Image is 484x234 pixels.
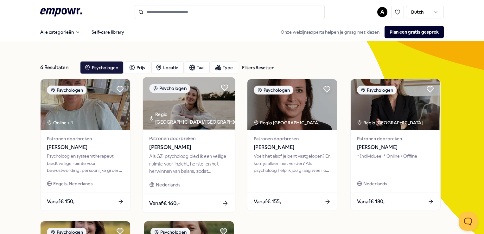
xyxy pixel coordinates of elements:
img: package image [143,77,235,130]
span: Vanaf € 180,- [357,198,387,206]
div: Psychologen [149,84,190,93]
div: Filters Resetten [242,64,274,71]
div: 6 Resultaten [40,61,75,74]
span: [PERSON_NAME] [47,143,124,152]
a: package imagePsychologenRegio [GEOGRAPHIC_DATA] Patronen doorbreken[PERSON_NAME]Voelt het alsof j... [247,79,337,211]
div: * Individueel * Online / Offline [357,153,434,174]
nav: Main [35,26,129,38]
a: Self-care library [86,26,129,38]
div: Regio [GEOGRAPHIC_DATA] [254,119,321,126]
span: Patronen doorbreken [254,135,331,142]
button: Locatie [151,61,184,74]
button: Alle categorieën [35,26,85,38]
span: Nederlands [156,181,180,188]
a: package imagePsychologenRegio [GEOGRAPHIC_DATA]/[GEOGRAPHIC_DATA] Patronen doorbreken[PERSON_NAME... [142,77,235,213]
iframe: Help Scout Beacon - Open [459,212,478,231]
span: Vanaf € 160,- [149,199,180,207]
button: Taal [185,61,210,74]
img: package image [351,79,440,130]
span: [PERSON_NAME] [357,143,434,152]
span: Vanaf € 155,- [254,198,283,206]
div: Als GZ-psycholoog bied ik een veilige ruimte voor inzicht, herstel en het herwinnen van balans, z... [149,153,228,175]
a: package imagePsychologenOnline + 1Patronen doorbreken[PERSON_NAME]Psycholoog en systeemtherapeut ... [40,79,131,211]
span: Patronen doorbreken [357,135,434,142]
div: Psychologen [254,86,293,94]
span: Patronen doorbreken [149,135,228,142]
button: A [377,7,387,17]
div: Regio [GEOGRAPHIC_DATA]/[GEOGRAPHIC_DATA] [149,111,255,126]
span: [PERSON_NAME] [254,143,331,152]
div: Psycholoog en systeemtherapeut biedt veilige ruimte voor bewustwording, persoonlijke groei en men... [47,153,124,174]
div: Regio [GEOGRAPHIC_DATA] [357,119,424,126]
button: Type [211,61,238,74]
span: Patronen doorbreken [47,135,124,142]
a: package imagePsychologenRegio [GEOGRAPHIC_DATA] Patronen doorbreken[PERSON_NAME]* Individueel * O... [350,79,441,211]
div: Online + 1 [47,119,73,126]
div: Onze welzijnsexperts helpen je graag met kiezen [276,26,444,38]
div: Psychologen [47,86,86,94]
span: [PERSON_NAME] [149,143,228,152]
button: Prijs [125,61,150,74]
button: Plan een gratis gesprek [385,26,444,38]
span: Vanaf € 150,- [47,198,77,206]
button: Psychologen [80,61,124,74]
span: Engels, Nederlands [53,180,92,187]
div: Voelt het alsof je bent vastgelopen? En kom je alleen niet verder? Als psycholoog help ik jou gra... [254,153,331,174]
img: package image [41,79,130,130]
span: Nederlands [363,180,387,187]
input: Search for products, categories or subcategories [135,5,325,19]
div: Psychologen [357,86,397,94]
img: package image [247,79,337,130]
